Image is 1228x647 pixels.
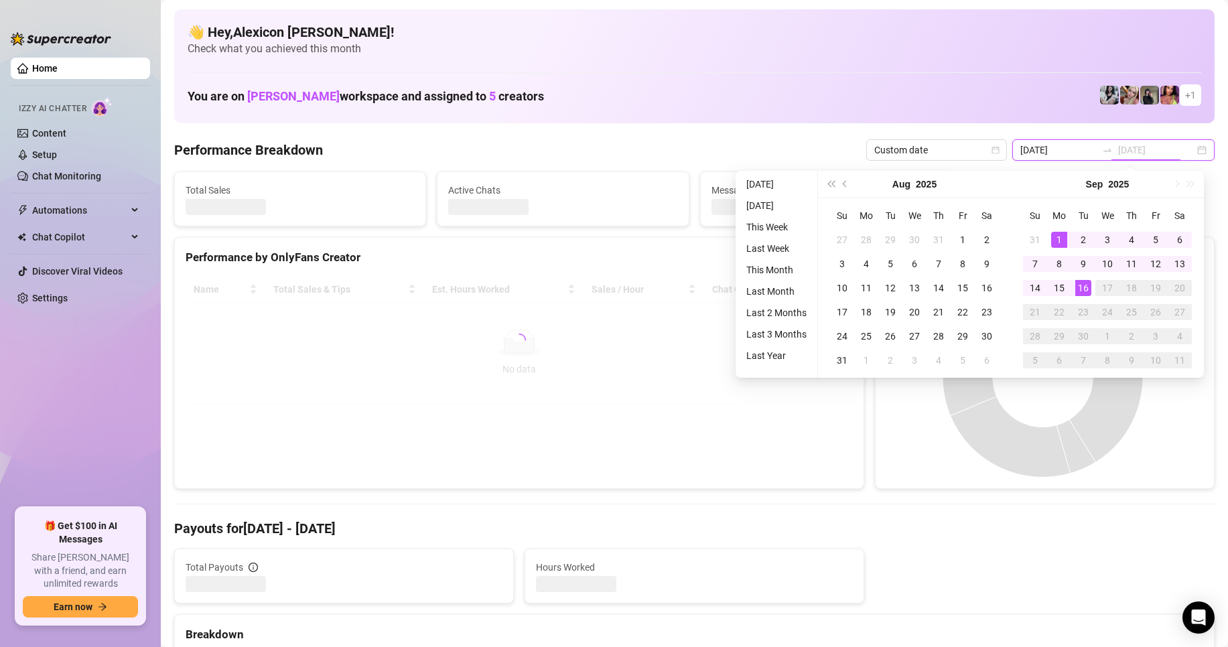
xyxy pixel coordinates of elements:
td: 2025-09-27 [1168,300,1192,324]
td: 2025-09-11 [1119,252,1144,276]
span: thunderbolt [17,205,28,216]
div: 8 [1099,352,1115,368]
button: Earn nowarrow-right [23,596,138,618]
th: We [902,204,927,228]
td: 2025-08-10 [830,276,854,300]
td: 2025-08-05 [878,252,902,276]
div: 17 [1099,280,1115,296]
h4: Payouts for [DATE] - [DATE] [174,519,1215,538]
th: Sa [1168,204,1192,228]
span: Total Payouts [186,560,243,575]
div: 29 [955,328,971,344]
div: 18 [858,304,874,320]
td: 2025-08-22 [951,300,975,324]
th: Sa [975,204,999,228]
td: 2025-08-23 [975,300,999,324]
th: Th [927,204,951,228]
td: 2025-08-26 [878,324,902,348]
td: 2025-08-19 [878,300,902,324]
th: Su [1023,204,1047,228]
td: 2025-08-09 [975,252,999,276]
div: 27 [1172,304,1188,320]
img: logo-BBDzfeDw.svg [11,32,111,46]
th: Th [1119,204,1144,228]
span: Check what you achieved this month [188,42,1201,56]
div: 8 [955,256,971,272]
td: 2025-10-02 [1119,324,1144,348]
button: Choose a year [916,171,937,198]
li: This Week [741,219,812,235]
th: We [1095,204,1119,228]
div: 11 [858,280,874,296]
div: 4 [931,352,947,368]
td: 2025-09-03 [1095,228,1119,252]
div: 13 [1172,256,1188,272]
input: End date [1118,143,1195,157]
a: Discover Viral Videos [32,266,123,277]
li: Last Week [741,240,812,257]
div: 15 [1051,280,1067,296]
span: Chat Copilot [32,226,127,248]
button: Choose a month [892,171,910,198]
td: 2025-08-11 [854,276,878,300]
li: Last Month [741,283,812,299]
li: [DATE] [741,198,812,214]
div: Open Intercom Messenger [1182,601,1215,634]
td: 2025-09-10 [1095,252,1119,276]
td: 2025-10-03 [1144,324,1168,348]
div: 28 [858,232,874,248]
td: 2025-09-25 [1119,300,1144,324]
td: 2025-08-16 [975,276,999,300]
td: 2025-09-04 [927,348,951,372]
div: 11 [1172,352,1188,368]
div: 7 [931,256,947,272]
div: Performance by OnlyFans Creator [186,248,853,267]
div: 13 [906,280,923,296]
td: 2025-10-10 [1144,348,1168,372]
td: 2025-09-24 [1095,300,1119,324]
div: 5 [955,352,971,368]
td: 2025-10-11 [1168,348,1192,372]
td: 2025-09-15 [1047,276,1071,300]
span: arrow-right [98,602,107,612]
th: Mo [1047,204,1071,228]
td: 2025-09-20 [1168,276,1192,300]
div: 7 [1027,256,1043,272]
div: 1 [1099,328,1115,344]
td: 2025-08-29 [951,324,975,348]
td: 2025-09-22 [1047,300,1071,324]
td: 2025-09-06 [975,348,999,372]
td: 2025-09-23 [1071,300,1095,324]
div: 4 [1123,232,1140,248]
div: 23 [1075,304,1091,320]
div: 21 [931,304,947,320]
div: 28 [1027,328,1043,344]
div: 30 [1075,328,1091,344]
div: 5 [1027,352,1043,368]
th: Mo [854,204,878,228]
span: Active Chats [448,183,677,198]
div: 2 [882,352,898,368]
td: 2025-08-13 [902,276,927,300]
div: 8 [1051,256,1067,272]
div: 19 [882,304,898,320]
div: 9 [979,256,995,272]
div: 10 [1148,352,1164,368]
div: 27 [834,232,850,248]
div: 5 [882,256,898,272]
th: Fr [951,204,975,228]
span: calendar [992,146,1000,154]
td: 2025-09-05 [951,348,975,372]
div: 1 [955,232,971,248]
td: 2025-09-03 [902,348,927,372]
div: 6 [1172,232,1188,248]
span: 5 [489,89,496,103]
td: 2025-09-28 [1023,324,1047,348]
td: 2025-08-30 [975,324,999,348]
td: 2025-10-06 [1047,348,1071,372]
li: Last Year [741,348,812,364]
div: 16 [1075,280,1091,296]
div: 11 [1123,256,1140,272]
td: 2025-09-26 [1144,300,1168,324]
div: 20 [1172,280,1188,296]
